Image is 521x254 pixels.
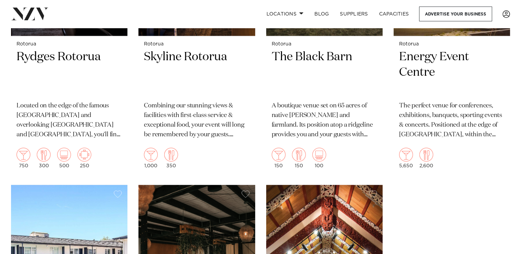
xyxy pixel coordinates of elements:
[144,101,249,140] p: Combining our stunning views & facilities with first-class service & exceptional food, your event...
[164,148,178,161] img: dining.png
[144,49,249,96] h2: Skyline Rotorua
[292,148,306,161] img: dining.png
[17,42,122,47] small: Rotorua
[17,148,30,161] img: cocktail.png
[399,42,504,47] small: Rotorua
[17,49,122,96] h2: Rydges Rotorua
[272,101,377,140] p: A boutique venue set on 65 acres of native [PERSON_NAME] and farmland. Its position atop a ridgel...
[292,148,306,168] div: 150
[144,42,249,47] small: Rotorua
[399,148,413,168] div: 5,650
[272,42,377,47] small: Rotorua
[57,148,71,161] img: theatre.png
[272,148,285,161] img: cocktail.png
[419,148,433,161] img: dining.png
[37,148,51,168] div: 300
[17,148,30,168] div: 750
[11,8,49,20] img: nzv-logo.png
[334,7,373,21] a: SUPPLIERS
[37,148,51,161] img: dining.png
[57,148,71,168] div: 500
[309,7,334,21] a: BLOG
[312,148,326,161] img: theatre.png
[272,49,377,96] h2: The Black Barn
[399,101,504,140] p: The perfect venue for conferences, exhibitions, banquets, sporting events & concerts. Positioned ...
[399,148,413,161] img: cocktail.png
[17,101,122,140] p: Located on the edge of the famous [GEOGRAPHIC_DATA] and overlooking [GEOGRAPHIC_DATA] and [GEOGRA...
[164,148,178,168] div: 350
[419,148,433,168] div: 2,600
[374,7,415,21] a: Capacities
[77,148,91,168] div: 250
[261,7,309,21] a: Locations
[419,7,492,21] a: Advertise your business
[144,148,158,168] div: 1,000
[399,49,504,96] h2: Energy Event Centre
[272,148,285,168] div: 150
[312,148,326,168] div: 100
[77,148,91,161] img: meeting.png
[144,148,158,161] img: cocktail.png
